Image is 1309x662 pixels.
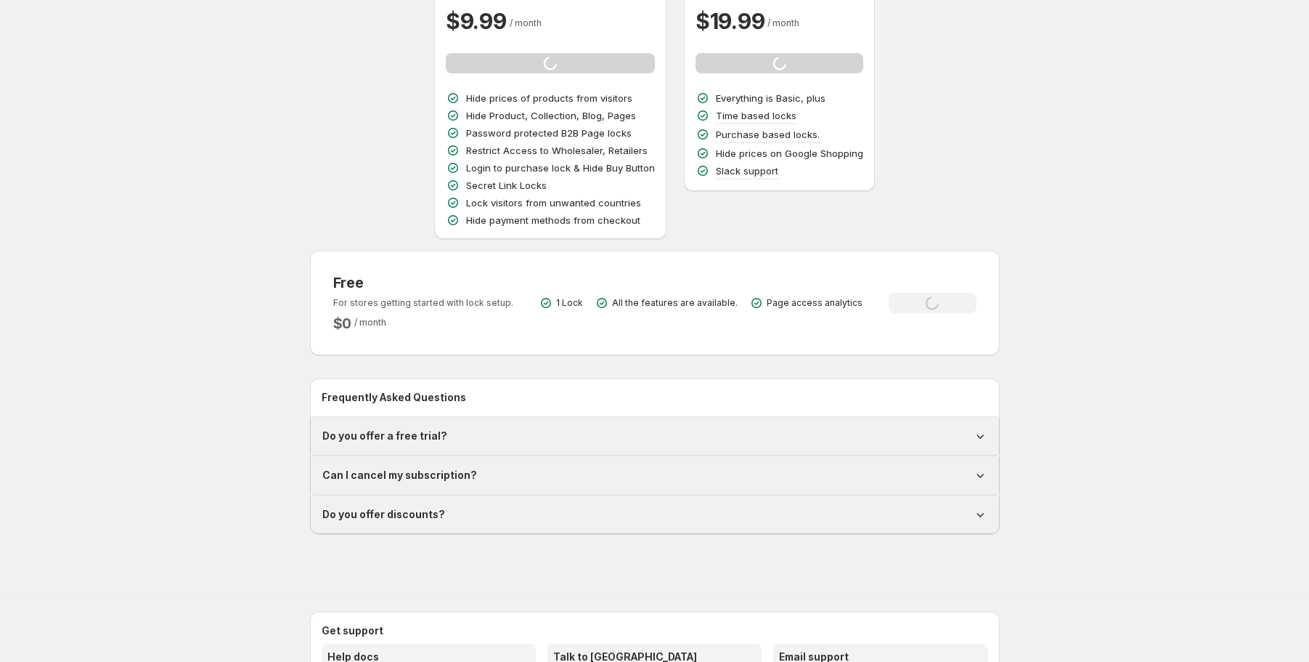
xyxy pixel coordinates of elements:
[466,178,547,193] p: Secret Link Locks
[466,108,636,123] p: Hide Product, Collection, Blog, Pages
[716,91,825,105] p: Everything is Basic, plus
[716,146,863,161] p: Hide prices on Google Shopping
[354,317,386,328] span: / month
[696,7,764,36] h2: $ 19.99
[466,213,640,227] p: Hide payment methods from checkout
[333,315,352,332] h2: $ 0
[510,17,542,28] span: / month
[767,17,799,28] span: / month
[466,161,655,175] p: Login to purchase lock & Hide Buy Button
[716,108,796,123] p: Time based locks
[333,274,513,291] h3: Free
[466,143,648,158] p: Restrict Access to Wholesaler, Retailers
[322,507,445,522] h1: Do you offer discounts?
[466,126,632,140] p: Password protected B2B Page locks
[322,468,477,483] h1: Can I cancel my subscription?
[322,623,988,638] h2: Get support
[466,91,632,105] p: Hide prices of products from visitors
[333,297,513,309] p: For stores getting started with lock setup.
[446,7,507,36] h2: $ 9.99
[767,297,863,309] p: Page access analytics
[716,164,778,178] p: Slack support
[466,195,641,210] p: Lock visitors from unwanted countries
[556,297,583,309] p: 1 Lock
[716,127,820,142] p: Purchase based locks.
[322,429,447,443] h1: Do you offer a free trial?
[322,390,988,405] h2: Frequently Asked Questions
[612,297,738,309] p: All the features are available.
